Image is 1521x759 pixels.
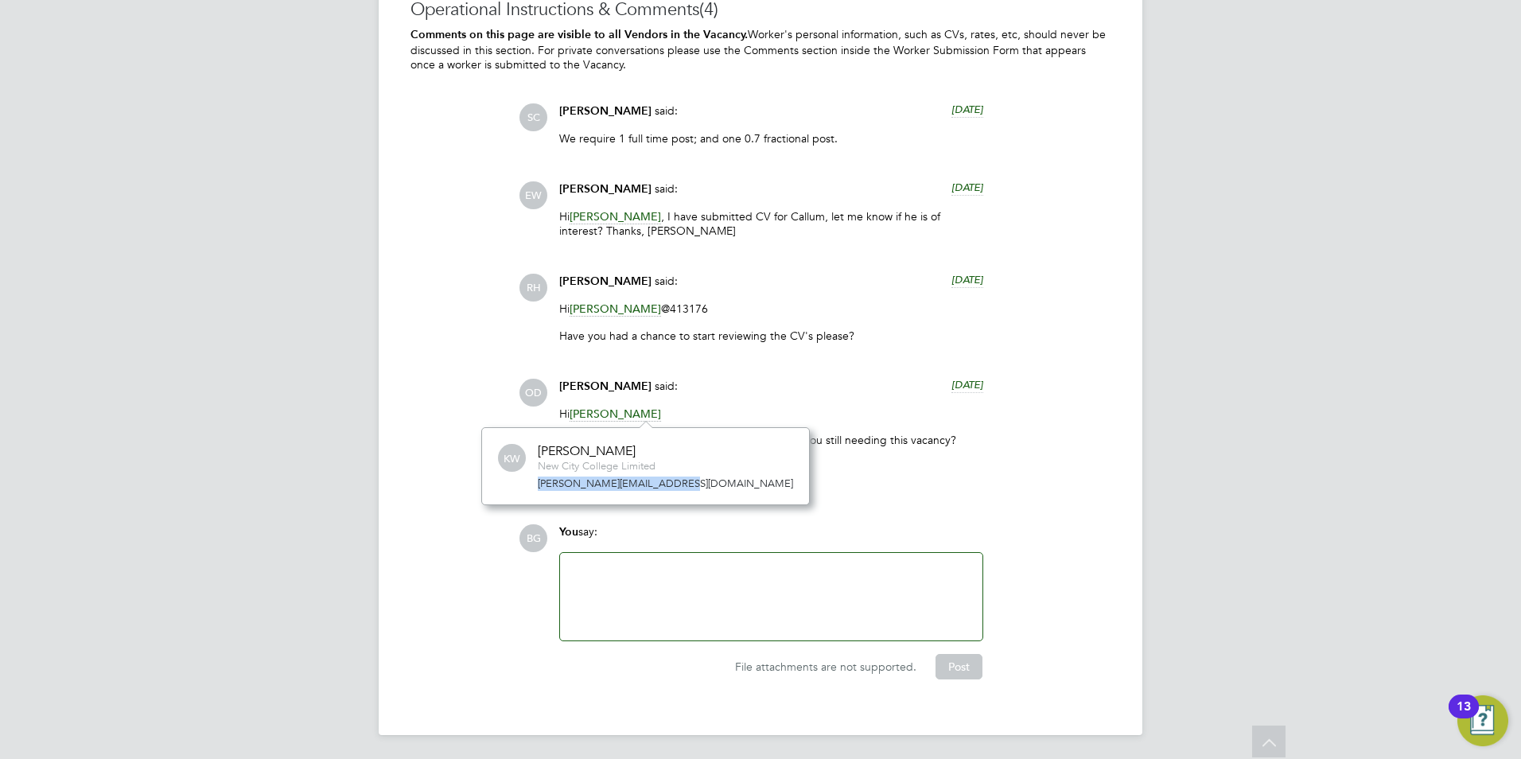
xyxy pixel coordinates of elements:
[1457,695,1508,746] button: Open Resource Center, 13 new notifications
[559,524,983,552] div: say:
[519,379,547,407] span: OD
[410,28,748,41] b: Comments on this page are visible to all Vendors in the Vacancy.
[735,660,916,674] span: File attachments are not supported.
[655,103,678,118] span: said:
[570,407,661,422] span: [PERSON_NAME]
[655,379,678,393] span: said:
[936,654,982,679] button: Post
[538,443,655,460] div: [PERSON_NAME]
[951,181,983,194] span: [DATE]
[538,460,655,473] div: New City College Limited
[519,524,547,552] span: BG
[951,103,983,116] span: [DATE]
[559,182,652,196] span: [PERSON_NAME]
[559,329,983,343] p: Have you had a chance to start reviewing the CV's please?
[951,273,983,286] span: [DATE]
[519,274,547,302] span: RH
[570,209,661,224] span: [PERSON_NAME]
[1457,706,1471,727] div: 13
[559,274,652,288] span: [PERSON_NAME]
[559,525,578,539] span: You
[559,407,983,421] p: Hi
[559,209,983,238] p: Hi , I have submitted CV for Callum, let me know if he is of interest? Thanks, [PERSON_NAME]
[951,378,983,391] span: [DATE]
[519,181,547,209] span: EW
[559,104,652,118] span: [PERSON_NAME]
[538,477,793,490] a: [PERSON_NAME][EMAIL_ADDRESS][DOMAIN_NAME]
[655,274,678,288] span: said:
[410,27,1111,72] p: Worker's personal information, such as CVs, rates, etc, should never be discussed in this section...
[655,181,678,196] span: said:
[559,379,652,393] span: [PERSON_NAME]
[559,131,983,146] p: We require 1 full time post; and one 0.7 fractional post.
[498,445,526,473] span: KW
[519,103,547,131] span: SC
[559,302,983,316] p: Hi @413176
[570,302,661,317] span: [PERSON_NAME]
